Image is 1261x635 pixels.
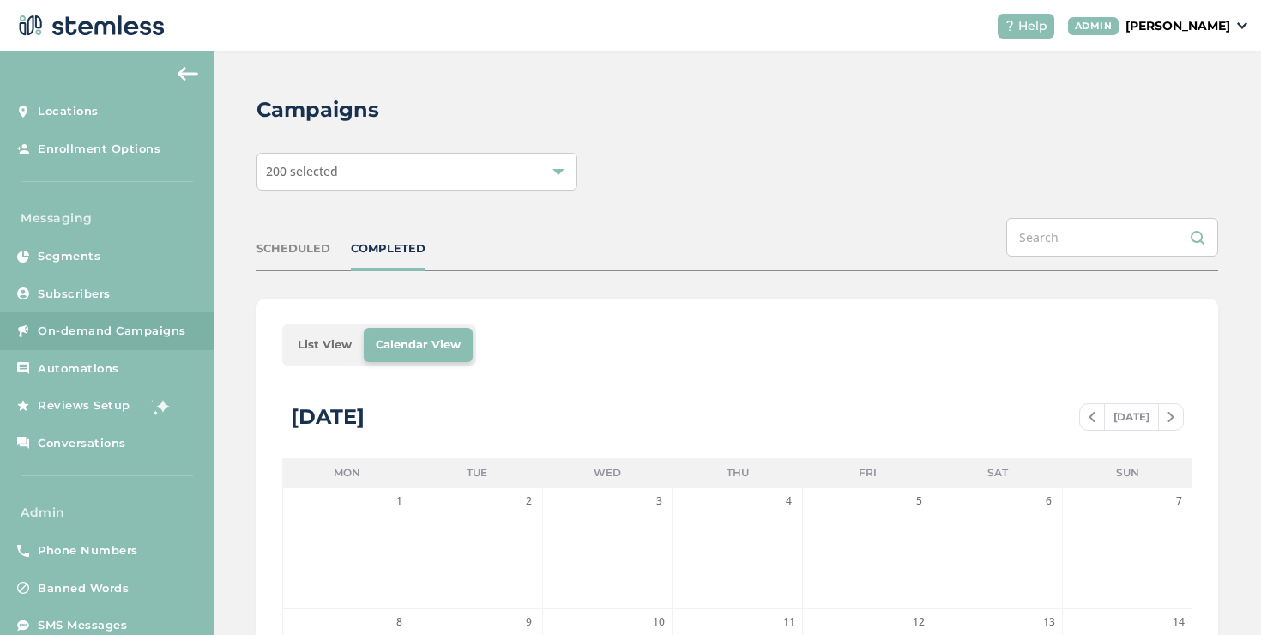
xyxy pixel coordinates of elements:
span: On-demand Campaigns [38,323,186,340]
span: Phone Numbers [38,542,138,559]
span: Enrollment Options [38,141,160,158]
span: Conversations [38,435,126,452]
span: Segments [38,248,100,265]
img: logo-dark-0685b13c.svg [14,9,165,43]
li: List View [286,328,364,362]
span: 200 selected [266,163,338,179]
span: Subscribers [38,286,111,303]
div: COMPLETED [351,240,425,257]
img: icon-help-white-03924b79.svg [1005,21,1015,31]
p: [PERSON_NAME] [1125,17,1230,35]
img: glitter-stars-b7820f95.gif [143,389,178,423]
span: Automations [38,360,119,378]
span: SMS Messages [38,617,127,634]
span: Banned Words [38,580,129,597]
span: Reviews Setup [38,397,130,414]
img: icon-arrow-back-accent-c549486e.svg [178,67,198,81]
span: Locations [38,103,99,120]
li: Calendar View [364,328,473,362]
div: SCHEDULED [256,240,330,257]
h2: Campaigns [256,94,379,125]
div: ADMIN [1068,17,1119,35]
input: Search [1006,218,1218,257]
img: icon_down-arrow-small-66adaf34.svg [1237,22,1247,29]
iframe: Chat Widget [1175,553,1261,635]
span: Help [1018,17,1047,35]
